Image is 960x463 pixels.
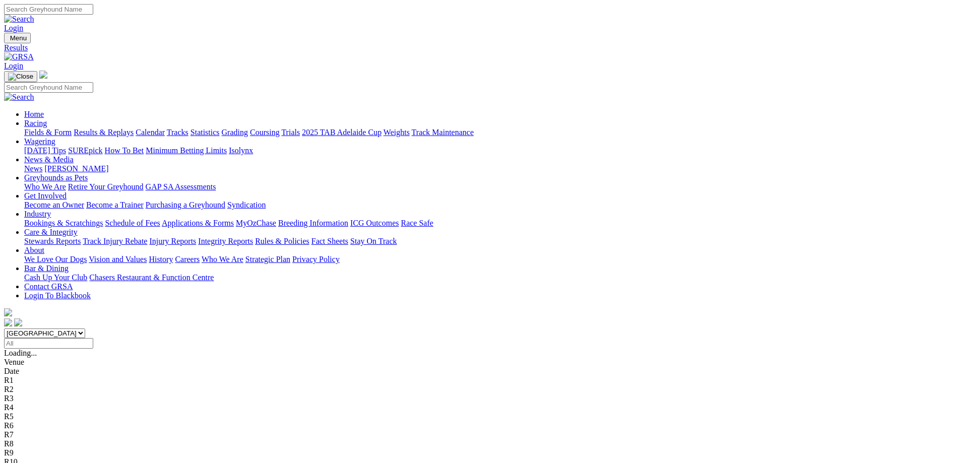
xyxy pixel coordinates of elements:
a: About [24,246,44,254]
a: Greyhounds as Pets [24,173,88,182]
div: Industry [24,219,956,228]
a: [DATE] Tips [24,146,66,155]
a: Industry [24,210,51,218]
a: Login [4,61,23,70]
a: Careers [175,255,200,263]
a: Bar & Dining [24,264,69,273]
div: R5 [4,412,956,421]
div: R6 [4,421,956,430]
a: Who We Are [24,182,66,191]
a: Trials [281,128,300,137]
a: We Love Our Dogs [24,255,87,263]
button: Toggle navigation [4,33,31,43]
span: Menu [10,34,27,42]
a: Bookings & Scratchings [24,219,103,227]
div: R4 [4,403,956,412]
div: R3 [4,394,956,403]
button: Toggle navigation [4,71,37,82]
a: Track Injury Rebate [83,237,147,245]
a: Track Maintenance [412,128,474,137]
a: Calendar [136,128,165,137]
img: Close [8,73,33,81]
a: GAP SA Assessments [146,182,216,191]
img: logo-grsa-white.png [39,71,47,79]
a: Who We Are [202,255,243,263]
a: News [24,164,42,173]
div: Get Involved [24,201,956,210]
a: Strategic Plan [245,255,290,263]
a: Race Safe [401,219,433,227]
a: Cash Up Your Club [24,273,87,282]
a: Coursing [250,128,280,137]
a: Retire Your Greyhound [68,182,144,191]
a: Breeding Information [278,219,348,227]
a: Schedule of Fees [105,219,160,227]
div: Care & Integrity [24,237,956,246]
input: Search [4,82,93,93]
a: Grading [222,128,248,137]
a: Minimum Betting Limits [146,146,227,155]
div: R1 [4,376,956,385]
a: How To Bet [105,146,144,155]
a: Wagering [24,137,55,146]
div: R2 [4,385,956,394]
a: Login To Blackbook [24,291,91,300]
a: Weights [383,128,410,137]
div: R9 [4,448,956,457]
a: Isolynx [229,146,253,155]
a: Stewards Reports [24,237,81,245]
a: Syndication [227,201,266,209]
a: Purchasing a Greyhound [146,201,225,209]
a: Applications & Forms [162,219,234,227]
a: Racing [24,119,47,127]
a: SUREpick [68,146,102,155]
a: Chasers Restaurant & Function Centre [89,273,214,282]
a: Statistics [190,128,220,137]
div: News & Media [24,164,956,173]
img: GRSA [4,52,34,61]
a: 2025 TAB Adelaide Cup [302,128,381,137]
a: Results [4,43,956,52]
a: History [149,255,173,263]
a: Privacy Policy [292,255,340,263]
a: Become a Trainer [86,201,144,209]
a: Become an Owner [24,201,84,209]
a: Vision and Values [89,255,147,263]
a: Results & Replays [74,128,134,137]
div: R8 [4,439,956,448]
a: Integrity Reports [198,237,253,245]
span: Loading... [4,349,37,357]
a: Fields & Form [24,128,72,137]
a: Injury Reports [149,237,196,245]
img: Search [4,93,34,102]
div: Bar & Dining [24,273,956,282]
input: Search [4,4,93,15]
div: Date [4,367,956,376]
img: logo-grsa-white.png [4,308,12,316]
div: Greyhounds as Pets [24,182,956,191]
a: Home [24,110,44,118]
a: Login [4,24,23,32]
a: Fact Sheets [311,237,348,245]
a: Rules & Policies [255,237,309,245]
div: About [24,255,956,264]
a: Care & Integrity [24,228,78,236]
input: Select date [4,338,93,349]
a: Stay On Track [350,237,397,245]
div: Venue [4,358,956,367]
a: News & Media [24,155,74,164]
div: R7 [4,430,956,439]
img: Search [4,15,34,24]
a: Tracks [167,128,188,137]
a: MyOzChase [236,219,276,227]
div: Racing [24,128,956,137]
a: Get Involved [24,191,67,200]
img: twitter.svg [14,318,22,326]
a: ICG Outcomes [350,219,399,227]
a: Contact GRSA [24,282,73,291]
img: facebook.svg [4,318,12,326]
a: [PERSON_NAME] [44,164,108,173]
div: Wagering [24,146,956,155]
